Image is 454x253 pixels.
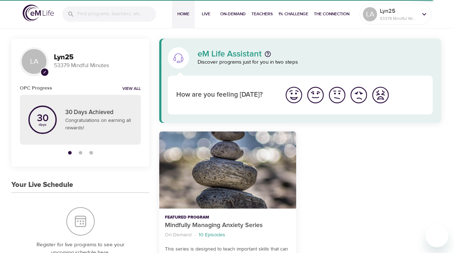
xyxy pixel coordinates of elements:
li: · [194,230,196,240]
h6: OPC Progress [20,84,52,92]
div: LA [363,7,377,21]
img: worst [371,85,390,105]
div: LA [20,47,48,76]
span: 1% Challenge [278,10,308,18]
button: I'm feeling bad [348,84,370,106]
p: days [37,123,49,126]
img: ok [327,85,347,105]
span: Home [175,10,192,18]
button: I'm feeling good [305,84,326,106]
img: Your Live Schedule [66,207,95,236]
span: Teachers [251,10,273,18]
button: Mindfully Managing Anxiety Series [159,131,296,209]
button: I'm feeling worst [370,84,391,106]
h3: Lyn25 [54,53,141,61]
img: good [306,85,325,105]
span: The Connection [314,10,349,18]
p: 53379 Mindful Minutes [380,15,417,22]
p: Discover programs just for you in two steps [198,58,433,66]
p: Mindfully Managing Anxiety Series [165,221,290,230]
img: bad [349,85,369,105]
span: Live [198,10,215,18]
p: 30 Days Achieved [65,108,132,117]
p: Featured Program [165,214,290,221]
button: I'm feeling ok [326,84,348,106]
img: logo [23,5,54,21]
p: Congratulations on earning all rewards! [65,117,132,132]
h3: Your Live Schedule [11,181,73,189]
img: eM Life Assistant [173,52,184,64]
p: eM Life Assistant [198,50,262,58]
span: On-Demand [220,10,246,18]
p: 30 [37,113,49,123]
iframe: Button to launch messaging window [426,225,448,247]
p: 10 Episodes [199,231,225,239]
p: How are you feeling [DATE]? [176,90,275,100]
button: I'm feeling great [283,84,305,106]
input: Find programs, teachers, etc... [77,6,156,22]
p: 53379 Mindful Minutes [54,61,141,70]
a: View all notifications [122,86,141,92]
img: great [284,85,304,105]
nav: breadcrumb [165,230,290,240]
p: Lyn25 [380,7,417,15]
p: On-Demand [165,231,192,239]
